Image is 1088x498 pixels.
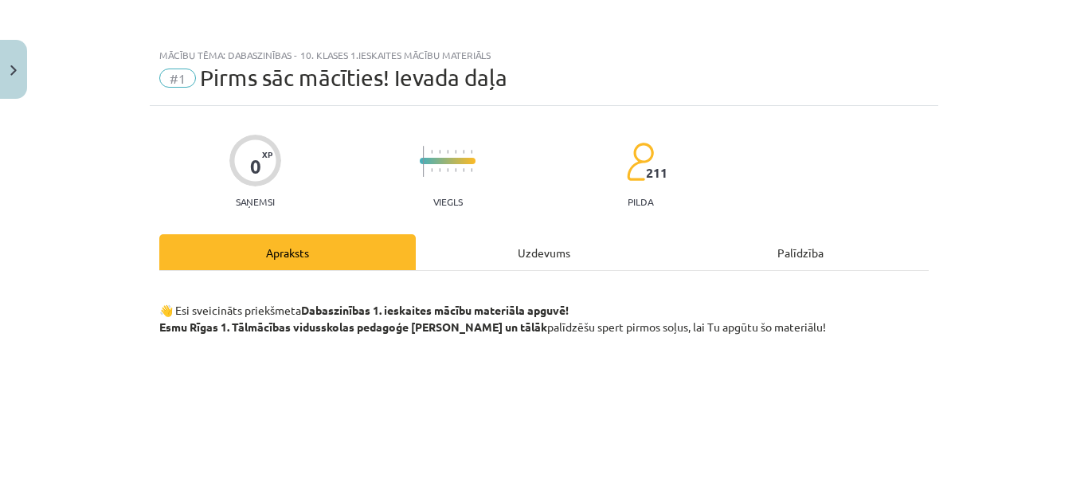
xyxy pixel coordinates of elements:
[471,168,472,172] img: icon-short-line-57e1e144782c952c97e751825c79c345078a6d821885a25fce030b3d8c18986b.svg
[463,168,464,172] img: icon-short-line-57e1e144782c952c97e751825c79c345078a6d821885a25fce030b3d8c18986b.svg
[626,142,654,182] img: students-c634bb4e5e11cddfef0936a35e636f08e4e9abd3cc4e673bd6f9a4125e45ecb1.svg
[447,150,448,154] img: icon-short-line-57e1e144782c952c97e751825c79c345078a6d821885a25fce030b3d8c18986b.svg
[628,196,653,207] p: pilda
[159,49,929,61] div: Mācību tēma: Dabaszinības - 10. klases 1.ieskaites mācību materiāls
[301,303,370,317] strong: Dabaszinības
[200,65,507,91] span: Pirms sāc mācīties! Ievada daļa
[447,168,448,172] img: icon-short-line-57e1e144782c952c97e751825c79c345078a6d821885a25fce030b3d8c18986b.svg
[159,285,929,335] p: 👋 Esi sveicināts priekšmeta palīdzēšu spert pirmos soļus, lai Tu apgūtu šo materiālu!
[646,166,667,180] span: 211
[416,234,672,270] div: Uzdevums
[229,196,281,207] p: Saņemsi
[159,69,196,88] span: #1
[159,234,416,270] div: Apraksts
[262,150,272,159] span: XP
[439,150,440,154] img: icon-short-line-57e1e144782c952c97e751825c79c345078a6d821885a25fce030b3d8c18986b.svg
[423,146,425,177] img: icon-long-line-d9ea69661e0d244f92f715978eff75569469978d946b2353a9bb055b3ed8787d.svg
[455,150,456,154] img: icon-short-line-57e1e144782c952c97e751825c79c345078a6d821885a25fce030b3d8c18986b.svg
[463,150,464,154] img: icon-short-line-57e1e144782c952c97e751825c79c345078a6d821885a25fce030b3d8c18986b.svg
[10,65,17,76] img: icon-close-lesson-0947bae3869378f0d4975bcd49f059093ad1ed9edebbc8119c70593378902aed.svg
[439,168,440,172] img: icon-short-line-57e1e144782c952c97e751825c79c345078a6d821885a25fce030b3d8c18986b.svg
[431,168,432,172] img: icon-short-line-57e1e144782c952c97e751825c79c345078a6d821885a25fce030b3d8c18986b.svg
[433,196,463,207] p: Viegls
[431,150,432,154] img: icon-short-line-57e1e144782c952c97e751825c79c345078a6d821885a25fce030b3d8c18986b.svg
[672,234,929,270] div: Palīdzība
[250,155,261,178] div: 0
[455,168,456,172] img: icon-short-line-57e1e144782c952c97e751825c79c345078a6d821885a25fce030b3d8c18986b.svg
[471,150,472,154] img: icon-short-line-57e1e144782c952c97e751825c79c345078a6d821885a25fce030b3d8c18986b.svg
